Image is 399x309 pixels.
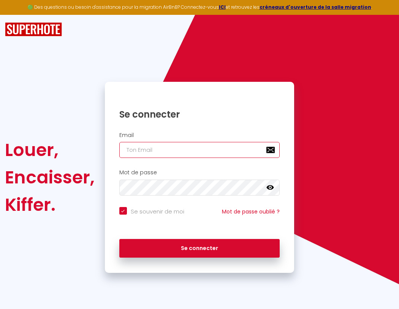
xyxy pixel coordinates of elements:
[119,108,280,120] h1: Se connecter
[5,191,95,218] div: Kiffer.
[6,3,29,26] button: Ouvrir le widget de chat LiveChat
[5,22,62,37] img: SuperHote logo
[119,239,280,258] button: Se connecter
[219,4,226,10] a: ICI
[260,4,371,10] a: créneaux d'ouverture de la salle migration
[119,132,280,139] h2: Email
[222,208,280,215] a: Mot de passe oublié ?
[119,169,280,176] h2: Mot de passe
[5,136,95,164] div: Louer,
[119,142,280,158] input: Ton Email
[5,164,95,191] div: Encaisser,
